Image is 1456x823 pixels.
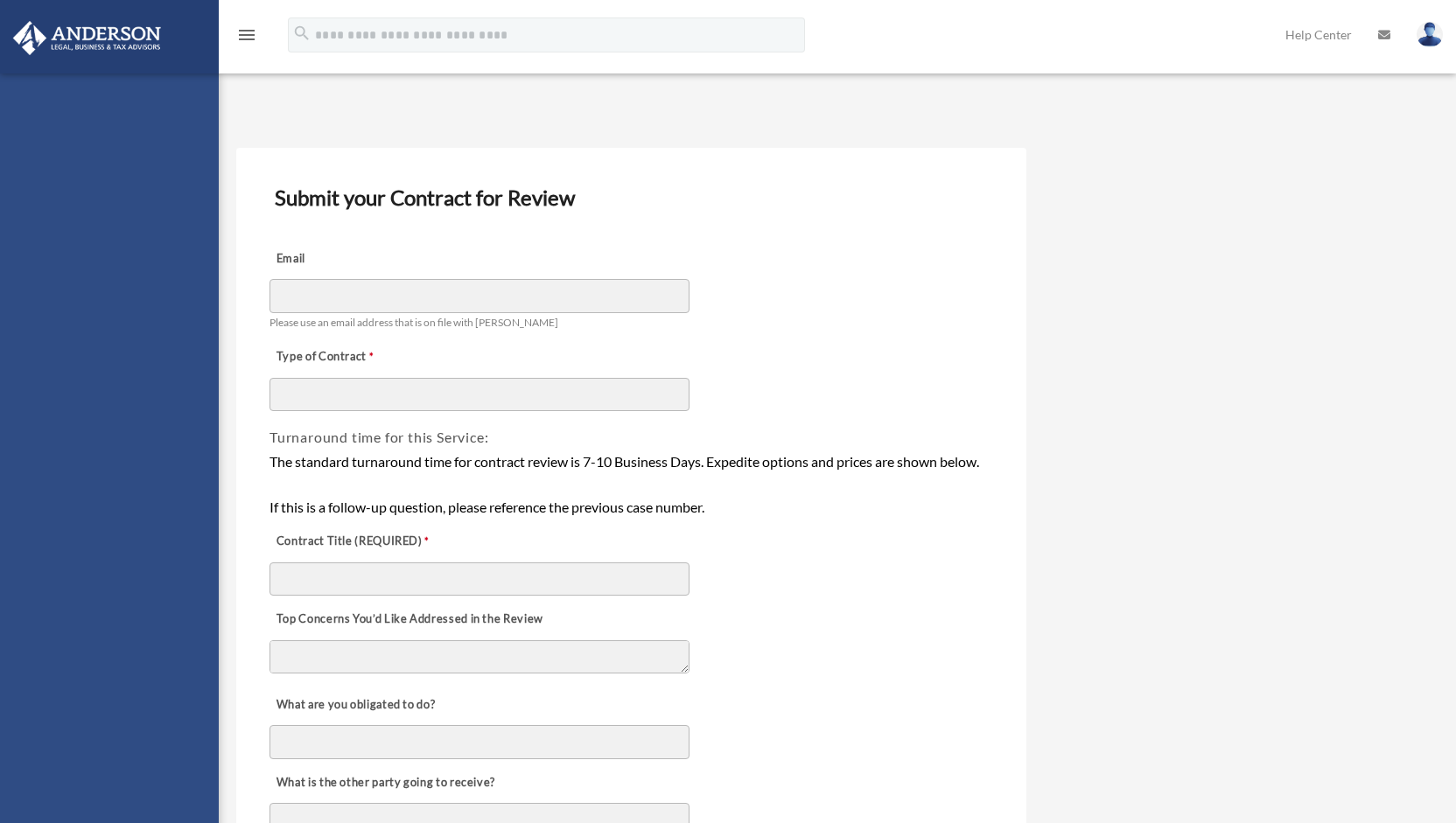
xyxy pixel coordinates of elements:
[269,316,558,329] span: Please use an email address that is on file with [PERSON_NAME]
[269,771,500,795] label: What is the other party going to receive?
[8,21,166,55] img: Anderson Advisors Platinum Portal
[1417,22,1443,47] img: User Pic
[269,450,992,518] div: The standard turnaround time for contract review is 7-10 Business Days. Expedite options and pric...
[269,429,488,445] span: Turnaround time for this Service:
[269,345,444,369] label: Type of Contract
[268,179,994,216] h3: Submit your Contract for Review
[292,24,311,43] i: search
[269,608,548,632] label: Top Concerns You’d Like Addressed in the Review
[236,31,257,45] a: menu
[269,247,444,271] label: Email
[269,530,444,554] label: Contract Title (REQUIRED)
[269,693,444,717] label: What are you obligated to do?
[236,24,257,45] i: menu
